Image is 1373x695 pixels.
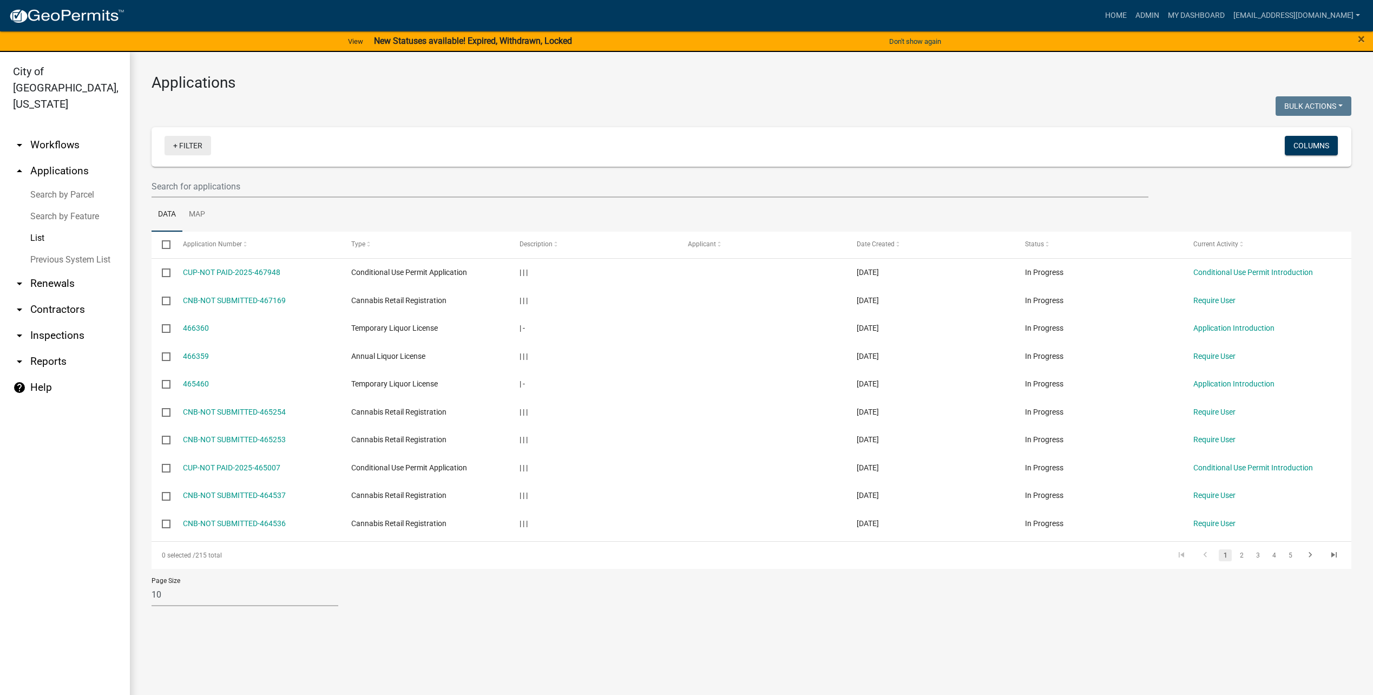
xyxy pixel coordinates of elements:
[183,463,280,472] a: CUP-NOT PAID-2025-465007
[351,519,446,528] span: Cannabis Retail Registration
[374,36,572,46] strong: New Statuses available! Expired, Withdrawn, Locked
[183,268,280,277] a: CUP-NOT PAID-2025-467948
[857,491,879,500] span: 08/15/2025
[857,435,879,444] span: 08/18/2025
[162,552,195,559] span: 0 selected /
[351,463,467,472] span: Conditional Use Permit Application
[13,277,26,290] i: arrow_drop_down
[183,352,209,360] a: 466359
[857,324,879,332] span: 08/19/2025
[1025,296,1063,305] span: In Progress
[1193,379,1275,388] a: Application Introduction
[351,491,446,500] span: Cannabis Retail Registration
[1025,268,1063,277] span: In Progress
[182,198,212,232] a: Map
[520,240,553,248] span: Description
[341,232,509,258] datatable-header-cell: Type
[1193,240,1238,248] span: Current Activity
[183,324,209,332] a: 466360
[1267,549,1280,561] a: 4
[1300,549,1321,561] a: go to next page
[13,165,26,178] i: arrow_drop_up
[1193,519,1236,528] a: Require User
[13,329,26,342] i: arrow_drop_down
[13,381,26,394] i: help
[351,240,365,248] span: Type
[1285,136,1338,155] button: Columns
[678,232,846,258] datatable-header-cell: Applicant
[1183,232,1351,258] datatable-header-cell: Current Activity
[1025,463,1063,472] span: In Progress
[520,324,525,332] span: | -
[1193,408,1236,416] a: Require User
[1131,5,1164,26] a: Admin
[183,519,286,528] a: CNB-NOT SUBMITTED-464536
[1282,546,1298,565] li: page 5
[1276,96,1351,116] button: Bulk Actions
[1193,435,1236,444] a: Require User
[520,519,528,528] span: | | |
[183,408,286,416] a: CNB-NOT SUBMITTED-465254
[1284,549,1297,561] a: 5
[351,379,438,388] span: Temporary Liquor License
[509,232,678,258] datatable-header-cell: Description
[1025,519,1063,528] span: In Progress
[1164,5,1229,26] a: My Dashboard
[1195,549,1216,561] a: go to previous page
[1015,232,1183,258] datatable-header-cell: Status
[351,408,446,416] span: Cannabis Retail Registration
[1358,32,1365,45] button: Close
[152,175,1148,198] input: Search for applications
[857,240,895,248] span: Date Created
[1229,5,1364,26] a: [EMAIL_ADDRESS][DOMAIN_NAME]
[1193,296,1236,305] a: Require User
[1266,546,1282,565] li: page 4
[520,352,528,360] span: | | |
[183,240,242,248] span: Application Number
[1025,435,1063,444] span: In Progress
[1358,31,1365,47] span: ×
[152,198,182,232] a: Data
[1101,5,1131,26] a: Home
[183,296,286,305] a: CNB-NOT SUBMITTED-467169
[1025,352,1063,360] span: In Progress
[183,379,209,388] a: 465460
[1235,549,1248,561] a: 2
[520,408,528,416] span: | | |
[520,463,528,472] span: | | |
[1171,549,1192,561] a: go to first page
[351,324,438,332] span: Temporary Liquor License
[152,542,627,569] div: 215 total
[351,435,446,444] span: Cannabis Retail Registration
[857,268,879,277] span: 08/22/2025
[1025,379,1063,388] span: In Progress
[1025,491,1063,500] span: In Progress
[520,379,525,388] span: | -
[520,296,528,305] span: | | |
[857,352,879,360] span: 08/19/2025
[344,32,367,50] a: View
[1324,549,1344,561] a: go to last page
[857,408,879,416] span: 08/18/2025
[1193,463,1313,472] a: Conditional Use Permit Introduction
[165,136,211,155] a: + Filter
[846,232,1014,258] datatable-header-cell: Date Created
[857,379,879,388] span: 08/18/2025
[13,139,26,152] i: arrow_drop_down
[183,435,286,444] a: CNB-NOT SUBMITTED-465253
[1193,268,1313,277] a: Conditional Use Permit Introduction
[1193,324,1275,332] a: Application Introduction
[520,268,528,277] span: | | |
[857,296,879,305] span: 08/21/2025
[13,355,26,368] i: arrow_drop_down
[857,463,879,472] span: 08/17/2025
[1217,546,1233,565] li: page 1
[351,352,425,360] span: Annual Liquor License
[1193,352,1236,360] a: Require User
[351,268,467,277] span: Conditional Use Permit Application
[520,491,528,500] span: | | |
[688,240,716,248] span: Applicant
[885,32,945,50] button: Don't show again
[152,232,172,258] datatable-header-cell: Select
[1250,546,1266,565] li: page 3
